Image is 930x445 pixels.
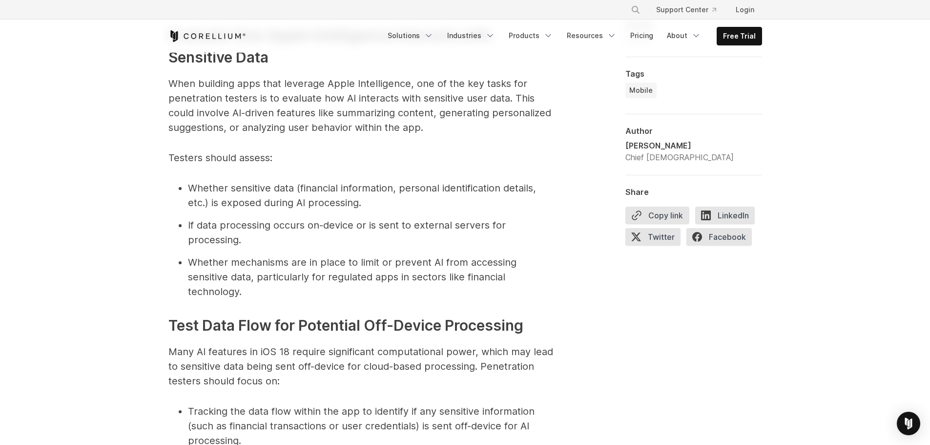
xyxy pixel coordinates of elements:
[897,412,920,435] div: Open Intercom Messenger
[168,344,559,388] p: Many AI features in iOS 18 require significant computational power, which may lead to sensitive d...
[625,69,762,79] div: Tags
[168,150,559,165] p: Testers should assess:
[648,1,724,19] a: Support Center
[382,27,439,44] a: Solutions
[625,83,657,98] a: Mobile
[188,218,559,247] li: If data processing occurs on-device or is sent to external servers for processing.
[629,85,653,95] span: Mobile
[625,207,689,224] button: Copy link
[625,228,681,246] span: Twitter
[661,27,707,44] a: About
[619,1,762,19] div: Navigation Menu
[624,27,659,44] a: Pricing
[503,27,559,44] a: Products
[168,30,246,42] a: Corellium Home
[625,126,762,136] div: Author
[441,27,501,44] a: Industries
[625,187,762,197] div: Share
[188,181,559,210] li: Whether sensitive data (financial information, personal identification details, etc.) is exposed ...
[625,151,734,163] div: Chief [DEMOGRAPHIC_DATA]
[188,255,559,299] li: Whether mechanisms are in place to limit or prevent AI from accessing sensitive data, particularl...
[686,228,758,250] a: Facebook
[686,228,752,246] span: Facebook
[168,317,523,334] strong: Test Data Flow for Potential Off-Device Processing
[382,27,762,45] div: Navigation Menu
[561,27,622,44] a: Resources
[728,1,762,19] a: Login
[695,207,761,228] a: LinkedIn
[168,76,559,135] p: When building apps that leverage Apple Intelligence, one of the key tasks for penetration testers...
[717,27,762,45] a: Free Trial
[625,228,686,250] a: Twitter
[695,207,755,224] span: LinkedIn
[627,1,644,19] button: Search
[625,140,734,151] div: [PERSON_NAME]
